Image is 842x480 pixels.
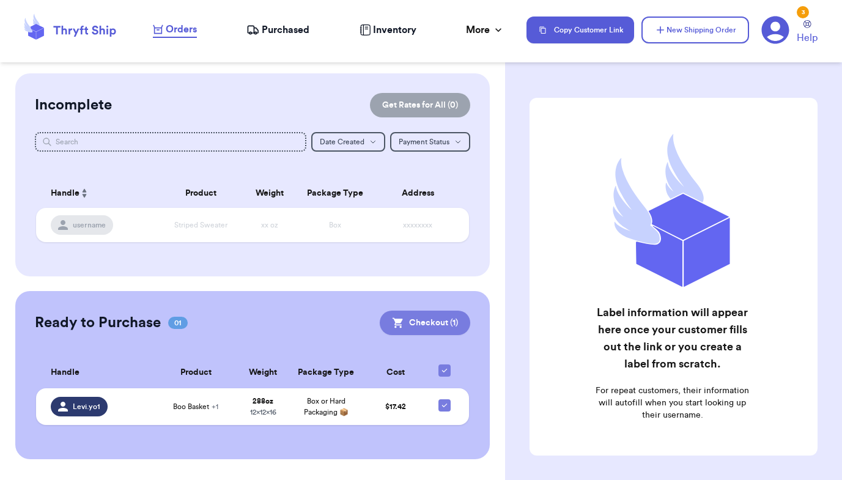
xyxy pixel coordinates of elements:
th: Weight [244,179,296,208]
span: Handle [51,366,79,379]
h2: Incomplete [35,95,112,115]
span: + 1 [212,403,218,410]
span: 12 x 12 x 16 [250,408,276,416]
h2: Ready to Purchase [35,313,161,333]
th: Product [153,357,238,388]
p: For repeat customers, their information will autofill when you start looking up their username. [593,385,752,421]
th: Package Type [289,357,364,388]
a: 3 [761,16,789,44]
span: Help [797,31,818,45]
span: Striped Sweater [174,221,227,229]
span: Purchased [262,23,309,37]
a: Inventory [360,23,416,37]
a: Help [797,20,818,45]
th: Address [374,179,469,208]
button: Checkout (1) [380,311,470,335]
a: Purchased [246,23,309,37]
div: More [466,23,504,37]
span: Handle [51,187,79,200]
a: Orders [153,22,197,38]
th: Product [157,179,244,208]
th: Cost [364,357,427,388]
span: $ 17.42 [385,403,406,410]
th: Weight [238,357,289,388]
span: Inventory [373,23,416,37]
button: New Shipping Order [641,17,749,43]
span: Box or Hard Packaging 📦 [304,397,349,416]
span: Box [329,221,341,229]
button: Date Created [311,132,385,152]
span: xxxxxxxx [403,221,432,229]
th: Package Type [296,179,374,208]
span: Payment Status [399,138,449,146]
span: Date Created [320,138,364,146]
span: username [73,220,106,230]
h2: Label information will appear here once your customer fills out the link or you create a label fr... [593,304,752,372]
div: 3 [797,6,809,18]
button: Payment Status [390,132,470,152]
input: Search [35,132,307,152]
button: Sort ascending [79,186,89,201]
span: Levi.yo1 [73,402,100,412]
span: xx oz [261,221,278,229]
span: Orders [166,22,197,37]
button: Copy Customer Link [526,17,634,43]
strong: 288 oz [253,397,273,405]
button: Get Rates for All (0) [370,93,470,117]
span: 01 [168,317,188,329]
span: Boo Basket [173,402,218,412]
